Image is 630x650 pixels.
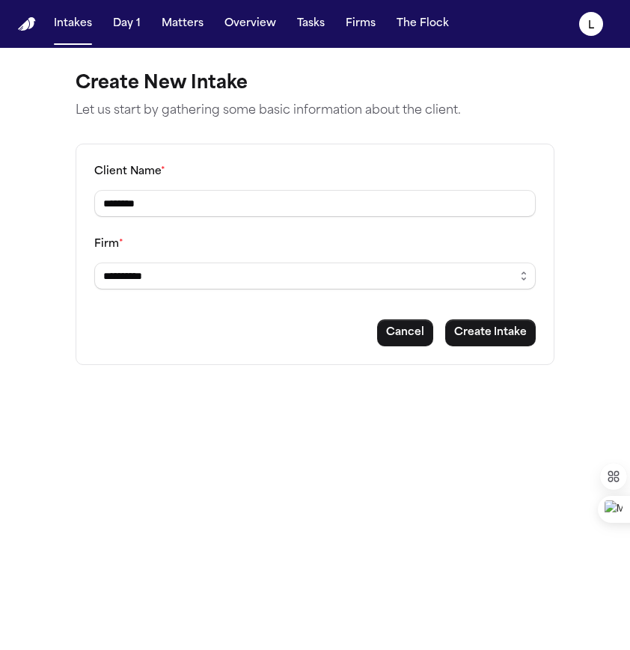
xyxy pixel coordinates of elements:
[94,190,536,217] input: Client name
[94,239,123,250] label: Firm
[218,10,282,37] button: Overview
[94,166,165,177] label: Client Name
[156,10,210,37] button: Matters
[18,17,36,31] img: Finch Logo
[377,319,433,346] button: Cancel intake creation
[18,17,36,31] a: Home
[445,319,536,346] button: Create intake
[94,263,536,289] input: Select a firm
[76,72,554,96] h1: Create New Intake
[76,102,554,120] p: Let us start by gathering some basic information about the client.
[391,10,455,37] button: The Flock
[48,10,98,37] button: Intakes
[340,10,382,37] button: Firms
[291,10,331,37] button: Tasks
[107,10,147,37] button: Day 1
